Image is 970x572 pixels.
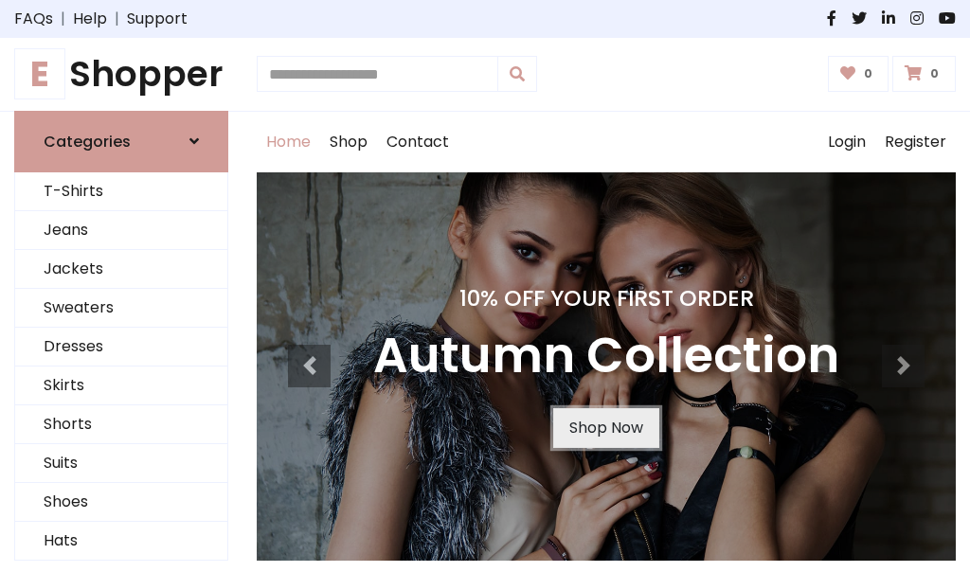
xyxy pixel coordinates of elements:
[373,327,839,385] h3: Autumn Collection
[14,111,228,172] a: Categories
[14,53,228,96] h1: Shopper
[15,444,227,483] a: Suits
[14,48,65,99] span: E
[53,8,73,30] span: |
[14,53,228,96] a: EShopper
[257,112,320,172] a: Home
[15,483,227,522] a: Shoes
[377,112,458,172] a: Contact
[15,289,227,328] a: Sweaters
[14,8,53,30] a: FAQs
[15,250,227,289] a: Jackets
[15,366,227,405] a: Skirts
[127,8,188,30] a: Support
[15,172,227,211] a: T-Shirts
[892,56,956,92] a: 0
[320,112,377,172] a: Shop
[107,8,127,30] span: |
[373,285,839,312] h4: 10% Off Your First Order
[925,65,943,82] span: 0
[818,112,875,172] a: Login
[15,328,227,366] a: Dresses
[15,405,227,444] a: Shorts
[859,65,877,82] span: 0
[44,133,131,151] h6: Categories
[875,112,956,172] a: Register
[15,522,227,561] a: Hats
[73,8,107,30] a: Help
[553,408,659,448] a: Shop Now
[828,56,889,92] a: 0
[15,211,227,250] a: Jeans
